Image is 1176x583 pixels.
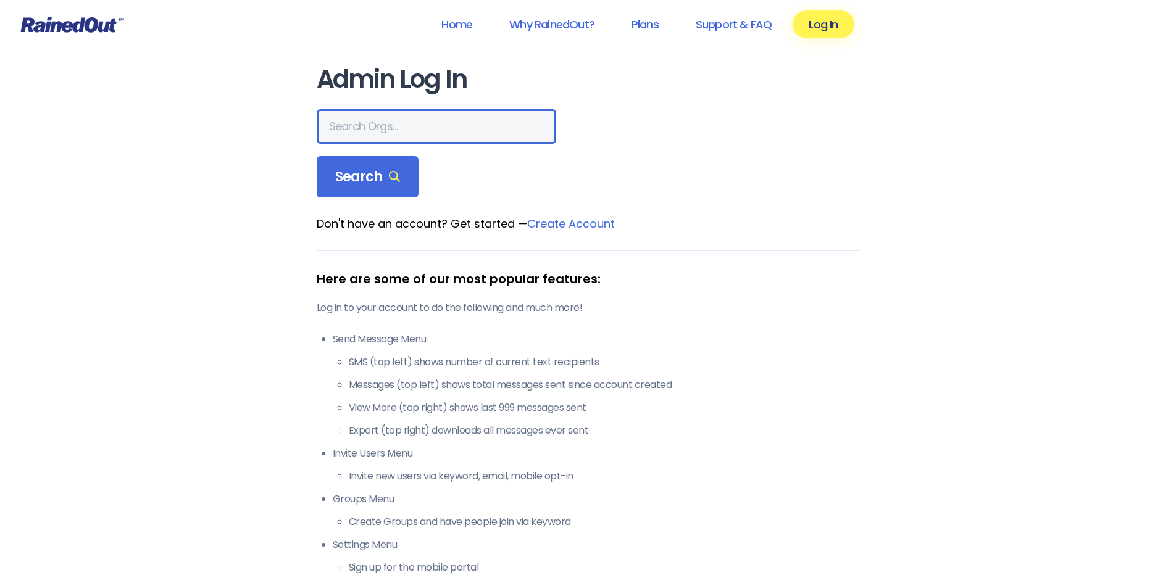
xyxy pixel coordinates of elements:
div: Search [317,156,419,198]
h1: Admin Log In [317,65,860,93]
li: Export (top right) downloads all messages ever sent [349,423,860,438]
li: Invite Users Menu [333,446,860,484]
a: Plans [615,10,675,38]
li: Send Message Menu [333,332,860,438]
p: Log in to your account to do the following and much more! [317,300,860,315]
input: Search Orgs… [317,109,556,144]
a: Support & FAQ [680,10,788,38]
a: Why RainedOut? [493,10,611,38]
li: Groups Menu [333,492,860,529]
span: Search [335,168,401,186]
li: View More (top right) shows last 999 messages sent [349,400,860,415]
li: Create Groups and have people join via keyword [349,515,860,529]
li: SMS (top left) shows number of current text recipients [349,355,860,370]
div: Here are some of our most popular features: [317,270,860,288]
li: Invite new users via keyword, email, mobile opt-in [349,469,860,484]
a: Home [425,10,488,38]
li: Sign up for the mobile portal [349,560,860,575]
a: Create Account [527,216,615,231]
li: Messages (top left) shows total messages sent since account created [349,378,860,392]
a: Log In [793,10,854,38]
